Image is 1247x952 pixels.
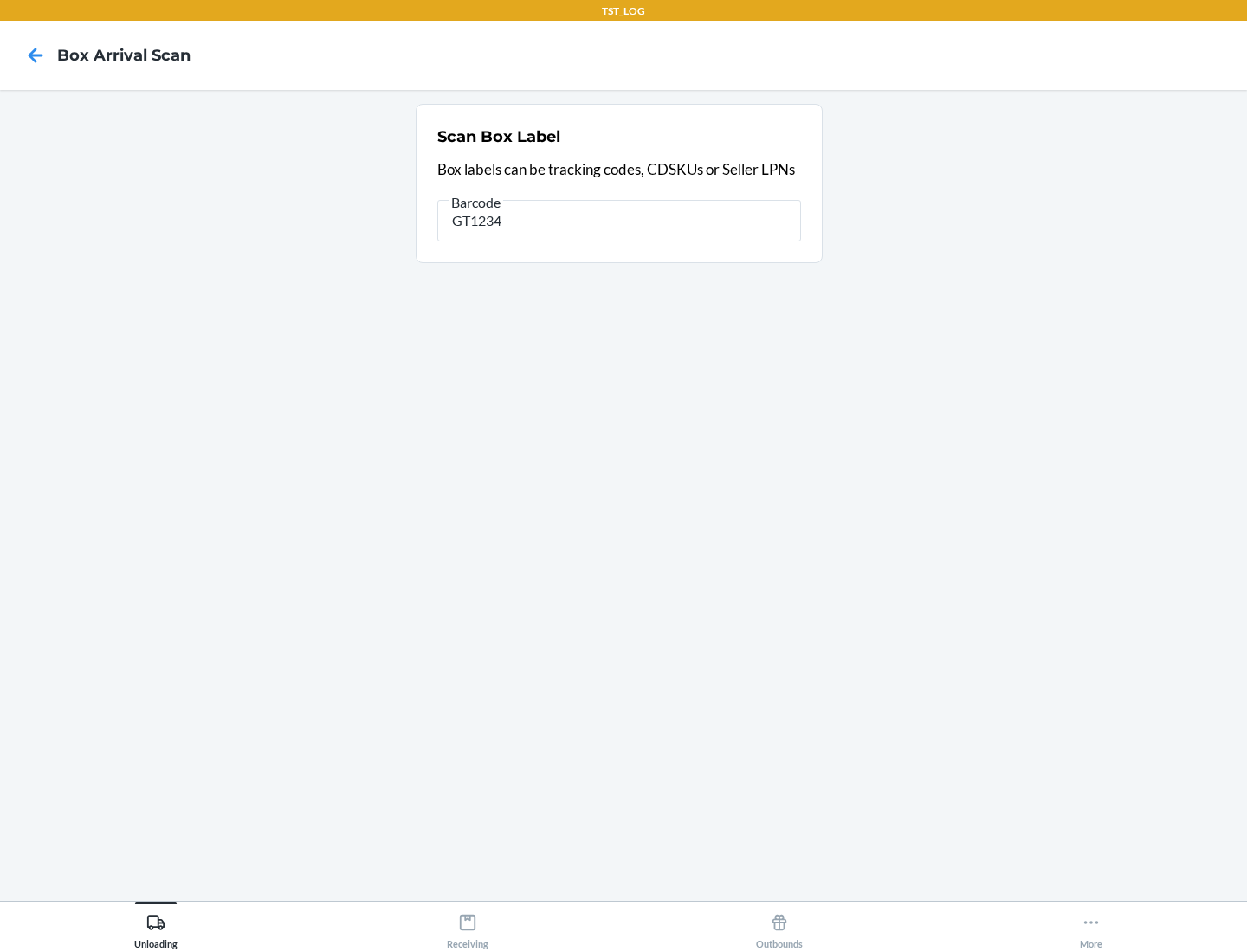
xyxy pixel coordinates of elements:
[1080,906,1102,949] div: More
[602,3,645,19] p: TST_LOG
[935,902,1247,949] button: More
[756,906,803,949] div: Outbounds
[57,44,191,67] h4: Box Arrival Scan
[623,902,935,949] button: Outbounds
[312,902,623,949] button: Receiving
[449,194,503,211] span: Barcode
[437,200,801,241] input: Barcode
[134,906,178,949] div: Unloading
[437,158,801,181] p: Box labels can be tracking codes, CDSKUs or Seller LPNs
[447,906,488,949] div: Receiving
[437,125,560,148] h2: Scan Box Label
